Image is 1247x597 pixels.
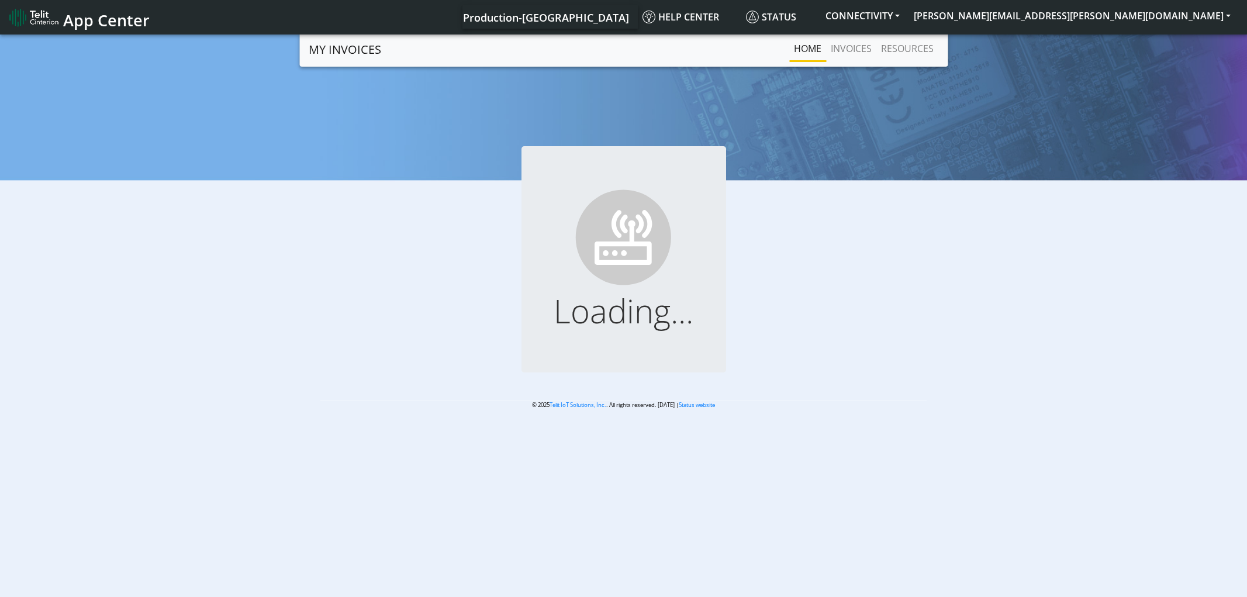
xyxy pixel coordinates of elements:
[818,5,907,26] button: CONNECTIVITY
[876,37,938,60] a: RESOURCES
[789,37,826,60] a: Home
[9,5,148,30] a: App Center
[643,11,719,23] span: Help center
[463,11,629,25] span: Production-[GEOGRAPHIC_DATA]
[309,38,381,61] a: MY INVOICES
[741,5,818,29] a: Status
[746,11,796,23] span: Status
[643,11,655,23] img: knowledge.svg
[320,401,927,409] p: © 2025 . All rights reserved. [DATE] |
[63,9,150,31] span: App Center
[540,291,707,330] h1: Loading...
[826,37,876,60] a: INVOICES
[9,8,58,27] img: logo-telit-cinterion-gw-new.png
[679,401,715,409] a: Status website
[746,11,759,23] img: status.svg
[570,184,678,291] img: ...
[550,401,606,409] a: Telit IoT Solutions, Inc.
[907,5,1238,26] button: [PERSON_NAME][EMAIL_ADDRESS][PERSON_NAME][DOMAIN_NAME]
[638,5,741,29] a: Help center
[462,5,628,29] a: Your current platform instance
